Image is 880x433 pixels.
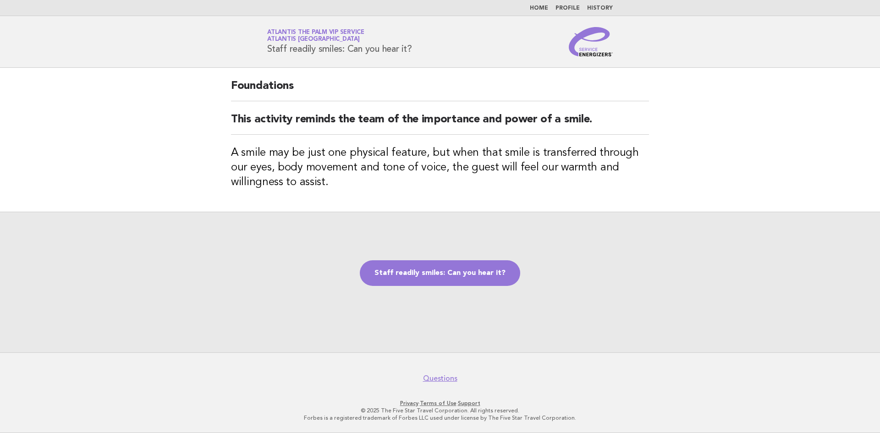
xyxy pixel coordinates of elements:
a: Home [530,5,548,11]
a: Staff readily smiles: Can you hear it? [360,260,520,286]
a: Terms of Use [420,400,456,406]
h1: Staff readily smiles: Can you hear it? [267,30,412,54]
a: Questions [423,374,457,383]
a: Support [458,400,480,406]
a: Profile [555,5,580,11]
h3: A smile may be just one physical feature, but when that smile is transferred through our eyes, bo... [231,146,649,190]
h2: Foundations [231,79,649,101]
a: Atlantis The Palm VIP ServiceAtlantis [GEOGRAPHIC_DATA] [267,29,364,42]
p: Forbes is a registered trademark of Forbes LLC used under license by The Five Star Travel Corpora... [159,414,720,422]
h2: This activity reminds the team of the importance and power of a smile. [231,112,649,135]
span: Atlantis [GEOGRAPHIC_DATA] [267,37,360,43]
a: History [587,5,613,11]
a: Privacy [400,400,418,406]
p: © 2025 The Five Star Travel Corporation. All rights reserved. [159,407,720,414]
img: Service Energizers [569,27,613,56]
p: · · [159,400,720,407]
